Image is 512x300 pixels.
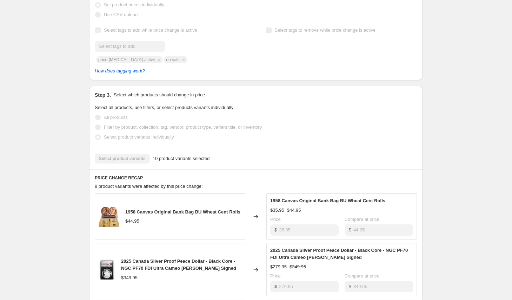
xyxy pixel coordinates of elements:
[270,217,281,222] span: Price
[104,115,128,120] span: All products
[153,155,210,162] span: 10 product variants selected
[104,12,138,17] span: Use CSV upload
[270,198,385,203] span: 1958 Canvas Original Bank Bag BU Wheat Cent Rolls
[121,274,138,281] div: $349.95
[121,258,236,271] span: 2025 Canada Silver Proof Peace Dollar - Black Core - NGC PF70 FDI Ultra Cameo [PERSON_NAME] Signed
[95,41,165,52] input: Select tags to add
[287,207,301,214] strike: $44.95
[95,91,111,98] h2: Step 3.
[104,125,262,130] span: Filter by product, collection, tag, vendor, product type, variant title, or inventory
[275,27,376,33] span: Select tags to remove while price change is active
[95,184,203,189] span: 8 product variants were affected by this price change:
[125,218,139,225] div: $44.95
[270,273,281,279] span: Price
[95,68,145,74] a: How does tagging work?
[274,227,277,232] span: $
[290,263,306,270] strike: $349.95
[104,27,197,33] span: Select tags to add while price change is active
[99,259,115,280] img: 3a5eafd6-119d-ef11-8429-12325086d71d_CTV007680_80x.png
[270,263,287,270] div: $279.95
[274,284,277,289] span: $
[270,207,284,214] div: $35.95
[104,2,164,7] span: Set product prices individually
[270,248,408,260] span: 2025 Canada Silver Proof Peace Dollar - Black Core - NGC PF70 FDI Ultra Cameo [PERSON_NAME] Signed
[349,284,351,289] span: $
[95,105,233,110] span: Select all products, use filters, or select products variants individually
[349,227,351,232] span: $
[104,134,174,140] span: Select product variants individually
[125,209,240,215] span: 1958 Canvas Original Bank Bag BU Wheat Cent Rolls
[345,273,380,279] span: Compare at price
[345,217,380,222] span: Compare at price
[114,91,205,98] p: Select which products should change in price
[95,175,417,181] h6: PRICE CHANGE RECAP
[99,206,120,227] img: 1958_BU_wheat_penny_roll_5_80x.jpg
